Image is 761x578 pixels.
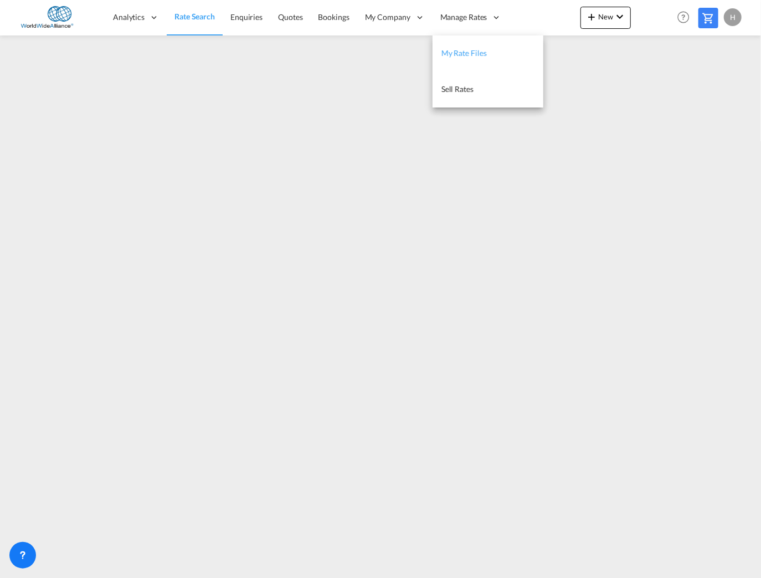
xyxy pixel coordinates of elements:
div: H [724,8,742,26]
span: Help [674,8,693,27]
div: Help [674,8,698,28]
a: My Rate Files [433,35,543,71]
span: New [585,12,626,21]
span: My Rate Files [441,48,487,58]
span: Bookings [318,12,349,22]
md-icon: icon-chevron-down [613,10,626,23]
span: Quotes [278,12,302,22]
span: Rate Search [174,12,215,21]
span: My Company [365,12,410,23]
span: Sell Rates [441,84,474,94]
button: icon-plus 400-fgNewicon-chevron-down [580,7,631,29]
a: Sell Rates [433,71,543,108]
span: Enquiries [230,12,263,22]
span: Manage Rates [440,12,487,23]
img: ccb731808cb111f0a964a961340171cb.png [17,5,91,30]
span: Analytics [113,12,145,23]
md-icon: icon-plus 400-fg [585,10,598,23]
